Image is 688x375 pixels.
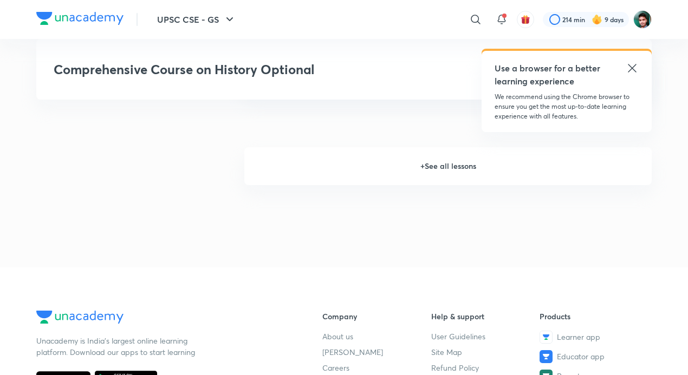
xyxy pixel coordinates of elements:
[36,311,124,324] img: Company Logo
[54,62,478,77] h3: Comprehensive Course on History Optional
[322,362,349,373] span: Careers
[540,350,553,363] img: Educator app
[431,331,540,342] a: User Guidelines
[633,10,652,29] img: Avinash Gupta
[521,15,530,24] img: avatar
[517,11,534,28] button: avatar
[592,14,602,25] img: streak
[36,335,199,358] p: Unacademy is India’s largest online learning platform. Download our apps to start learning
[322,311,431,322] h6: Company
[244,147,652,185] h6: + See all lessons
[322,362,431,373] a: Careers
[540,331,648,344] a: Learner app
[495,92,639,121] p: We recommend using the Chrome browser to ensure you get the most up-to-date learning experience w...
[322,331,431,342] a: About us
[495,62,602,88] h5: Use a browser for a better learning experience
[36,12,124,25] img: Company Logo
[431,311,540,322] h6: Help & support
[36,12,124,28] a: Company Logo
[151,9,243,30] button: UPSC CSE - GS
[540,331,553,344] img: Learner app
[431,362,540,373] a: Refund Policy
[36,311,288,326] a: Company Logo
[557,351,605,362] span: Educator app
[540,350,648,363] a: Educator app
[557,331,600,343] span: Learner app
[322,346,431,358] a: [PERSON_NAME]
[431,346,540,358] a: Site Map
[540,311,648,322] h6: Products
